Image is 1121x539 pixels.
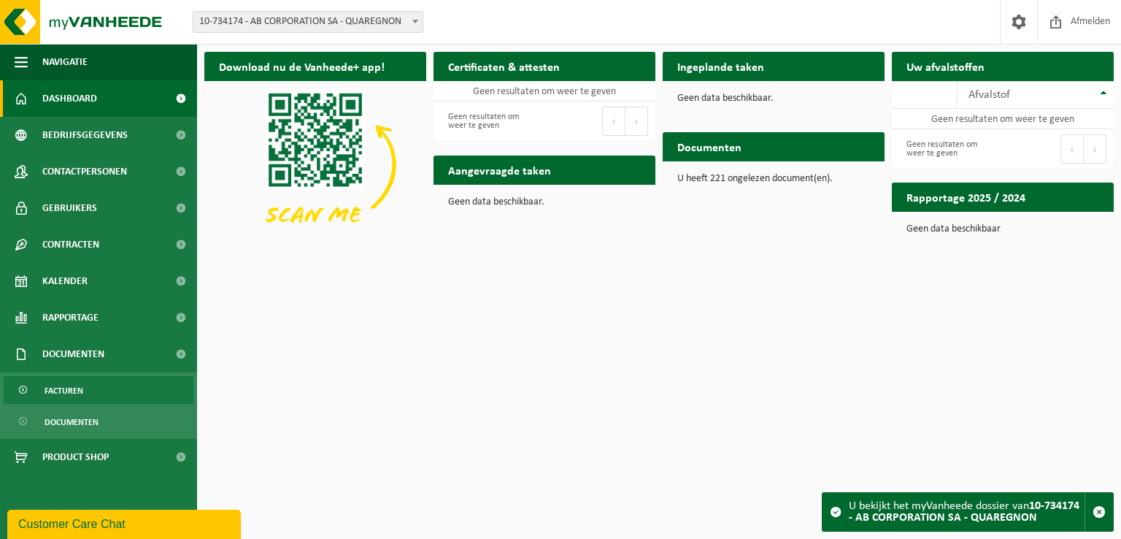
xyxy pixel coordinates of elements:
span: Contracten [42,226,99,263]
div: U bekijkt het myVanheede dossier van [849,493,1085,531]
span: Facturen [45,377,83,405]
span: 10-734174 - AB CORPORATION SA - QUAREGNON [193,11,423,33]
iframe: chat widget [7,507,244,539]
h2: Rapportage 2025 / 2024 [892,183,1040,211]
span: Navigatie [42,44,88,80]
h2: Certificaten & attesten [434,52,574,80]
span: Documenten [42,336,104,372]
button: Previous [602,107,625,136]
div: Geen resultaten om weer te geven [441,105,537,137]
span: Dashboard [42,80,97,117]
span: Kalender [42,263,88,299]
span: Product Shop [42,439,109,475]
span: Gebruikers [42,190,97,226]
div: Geen resultaten om weer te geven [899,133,995,165]
span: Documenten [45,408,99,436]
button: Next [625,107,648,136]
a: Facturen [4,376,193,404]
h2: Download nu de Vanheede+ app! [204,52,399,80]
button: Previous [1060,134,1084,164]
span: Bedrijfsgegevens [42,117,128,153]
a: Bekijk rapportage [1005,211,1112,240]
h2: Aangevraagde taken [434,156,566,184]
h2: Documenten [663,132,756,161]
span: Rapportage [42,299,99,336]
span: 10-734174 - AB CORPORATION SA - QUAREGNON [193,12,423,32]
p: U heeft 221 ongelezen document(en). [677,174,870,184]
h2: Ingeplande taken [663,52,779,80]
img: Download de VHEPlus App [204,81,426,248]
h2: Uw afvalstoffen [892,52,999,80]
p: Geen data beschikbaar. [448,197,641,207]
span: Contactpersonen [42,153,127,190]
strong: 10-734174 - AB CORPORATION SA - QUAREGNON [849,500,1079,524]
span: Afvalstof [968,89,1010,101]
p: Geen data beschikbaar [906,224,1099,234]
a: Documenten [4,408,193,435]
td: Geen resultaten om weer te geven [434,81,655,102]
button: Next [1084,134,1106,164]
p: Geen data beschikbaar. [677,93,870,104]
td: Geen resultaten om weer te geven [892,109,1114,129]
